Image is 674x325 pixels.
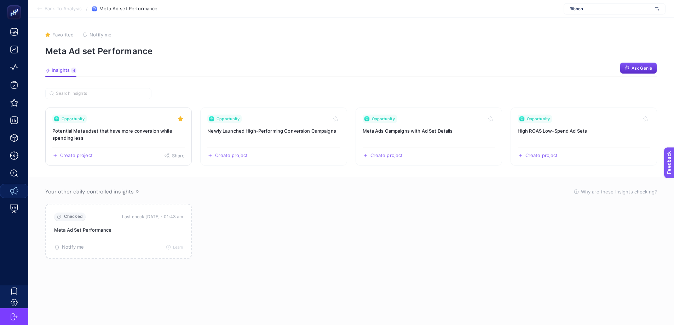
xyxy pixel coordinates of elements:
span: Opportunity [372,116,395,122]
span: Create project [370,153,403,158]
button: Create a new project based on this insight [518,153,558,158]
button: Toggle favorite [641,115,650,123]
button: Toggle favorite [176,115,185,123]
a: View insight titled [200,108,347,166]
span: Why are these insights checking? [581,188,657,195]
button: Notify me [54,244,84,250]
span: Opportunity [217,116,240,122]
button: Ask Genie [620,63,657,74]
section: Insight Packages [45,108,657,166]
span: Notify me [90,32,111,37]
input: Search [56,91,147,96]
img: svg%3e [655,5,659,12]
span: Meta Ad set Performance [99,6,157,12]
span: Opportunity [527,116,550,122]
p: Meta Ad set Performance [45,46,657,56]
button: Create a new project based on this insight [363,153,403,158]
span: Create project [60,153,93,158]
button: Toggle favorite [486,115,495,123]
span: Notify me [62,244,84,250]
time: Last check [DATE]・01:43 am [122,213,183,220]
h3: Insight title [363,127,495,134]
h3: Insight title [518,127,650,134]
button: Learn [166,245,183,250]
span: Create project [215,153,248,158]
h3: Insight title [52,127,185,141]
button: Share this insight [164,153,185,158]
a: View insight titled [45,108,192,166]
button: Create a new project based on this insight [52,153,93,158]
button: Create a new project based on this insight [207,153,248,158]
div: 4 [71,68,76,73]
span: Feedback [4,2,27,8]
h3: Insight title [207,127,340,134]
span: Ribbon [570,6,652,12]
span: Insights [52,68,70,73]
span: Opportunity [62,116,85,122]
span: Ask Genie [632,65,652,71]
span: Create project [525,153,558,158]
span: Share [172,153,185,158]
a: View insight titled [356,108,502,166]
a: View insight titled [511,108,657,166]
button: Favorited [45,32,74,37]
p: Meta Ad Set Performance [54,227,183,233]
section: Passive Insight Packages [45,204,657,259]
button: Toggle favorite [332,115,340,123]
span: Back To Analysis [45,6,82,12]
button: Notify me [82,32,111,37]
span: Checked [64,214,83,219]
span: Learn [173,245,183,250]
span: Your other daily controlled insights [45,188,134,195]
span: / [86,6,88,11]
span: Favorited [52,32,74,37]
